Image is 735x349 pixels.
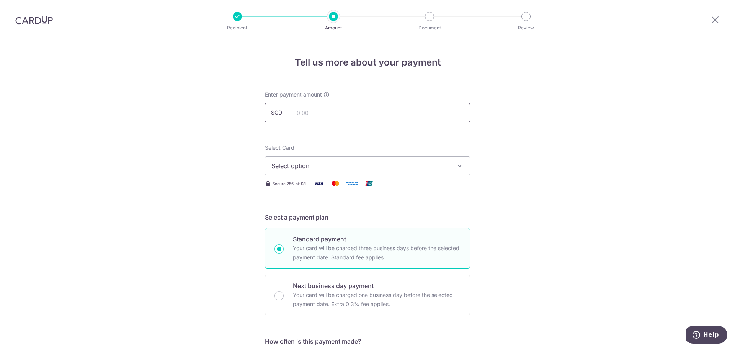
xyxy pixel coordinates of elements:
p: Document [401,24,458,32]
span: Select option [271,161,450,170]
img: Union Pay [361,179,377,188]
button: Select option [265,156,470,175]
h5: How often is this payment made? [265,337,470,346]
span: translation missing: en.payables.payment_networks.credit_card.summary.labels.select_card [265,144,294,151]
input: 0.00 [265,103,470,122]
iframe: Opens a widget where you can find more information [686,326,727,345]
img: American Express [345,179,360,188]
p: Recipient [209,24,266,32]
img: CardUp [15,15,53,25]
span: Enter payment amount [265,91,322,98]
p: Your card will be charged one business day before the selected payment date. Extra 0.3% fee applies. [293,290,461,309]
h4: Tell us more about your payment [265,56,470,69]
p: Your card will be charged three business days before the selected payment date. Standard fee appl... [293,244,461,262]
p: Review [498,24,554,32]
img: Visa [311,179,326,188]
span: SGD [271,109,291,116]
h5: Select a payment plan [265,213,470,222]
p: Amount [305,24,362,32]
p: Next business day payment [293,281,461,290]
img: Mastercard [328,179,343,188]
span: Secure 256-bit SSL [273,180,308,187]
p: Standard payment [293,234,461,244]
